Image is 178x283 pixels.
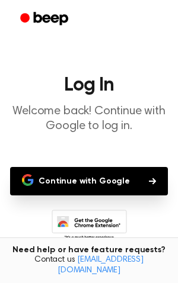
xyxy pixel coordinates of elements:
p: Welcome back! Continue with Google to log in. [9,104,169,134]
a: [EMAIL_ADDRESS][DOMAIN_NAME] [58,256,144,275]
button: Continue with Google [10,167,168,195]
h1: Log In [9,76,169,95]
a: Beep [12,8,79,31]
span: Contact us [7,255,171,276]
